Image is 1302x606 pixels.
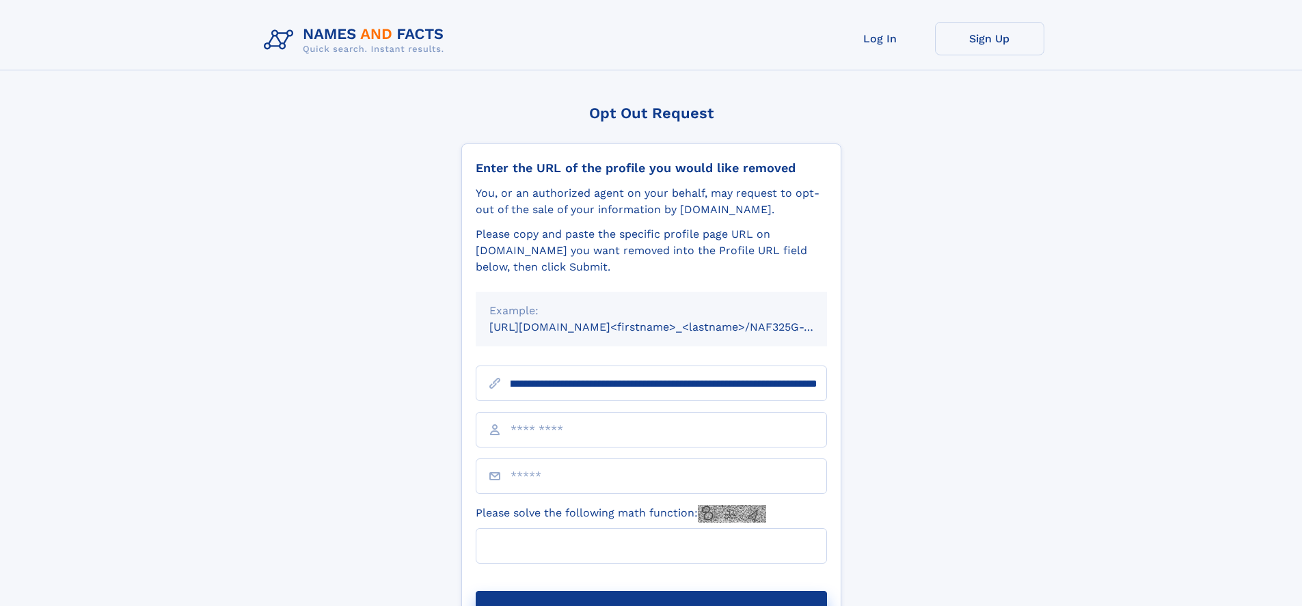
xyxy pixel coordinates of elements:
[476,161,827,176] div: Enter the URL of the profile you would like removed
[826,22,935,55] a: Log In
[461,105,841,122] div: Opt Out Request
[476,505,766,523] label: Please solve the following math function:
[476,226,827,275] div: Please copy and paste the specific profile page URL on [DOMAIN_NAME] you want removed into the Pr...
[489,303,813,319] div: Example:
[935,22,1044,55] a: Sign Up
[476,185,827,218] div: You, or an authorized agent on your behalf, may request to opt-out of the sale of your informatio...
[489,320,853,333] small: [URL][DOMAIN_NAME]<firstname>_<lastname>/NAF325G-xxxxxxxx
[258,22,455,59] img: Logo Names and Facts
